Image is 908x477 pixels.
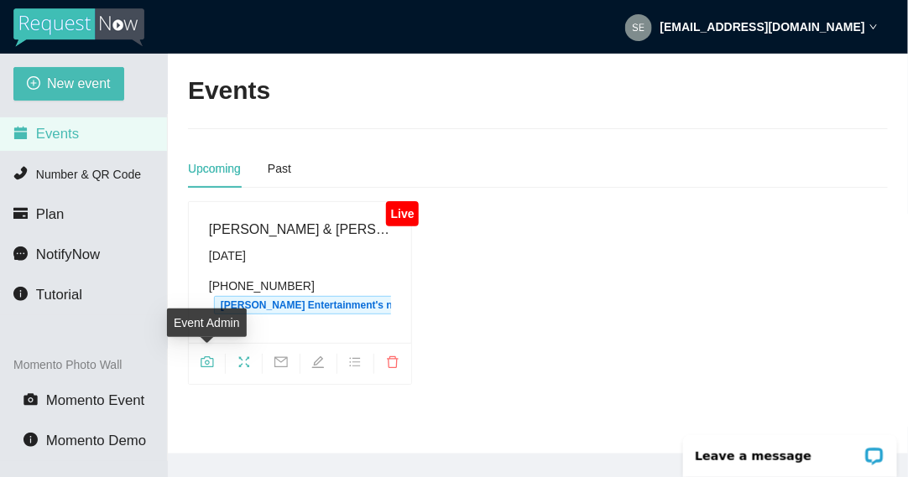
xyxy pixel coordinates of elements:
span: mail [263,355,299,374]
span: camera [23,392,38,407]
span: New event [47,73,111,94]
span: camera [189,355,225,374]
div: Event Admin [167,308,247,337]
span: Momento Demo [46,433,146,448]
div: Upcoming [188,159,241,178]
div: Past [268,159,291,178]
div: [PERSON_NAME] & [PERSON_NAME]'s Wedding [209,219,391,240]
span: Number & QR Code [36,168,141,181]
span: calendar [13,126,28,140]
span: Momento Event [46,392,145,408]
span: Plan [36,206,65,222]
span: plus-circle [27,76,40,92]
span: Tutorial [36,287,82,303]
iframe: LiveChat chat widget [672,424,908,477]
span: credit-card [13,206,28,220]
span: Events [36,126,79,142]
span: message [13,246,28,261]
span: delete [374,355,411,374]
span: down [869,23,878,31]
span: info-circle [13,287,28,301]
h2: Events [188,74,270,108]
img: RequestNow [13,8,144,47]
span: NotifyNow [36,246,100,262]
span: fullscreen [226,355,262,374]
strong: [EMAIL_ADDRESS][DOMAIN_NAME] [660,20,865,34]
div: Live [386,201,419,226]
span: bars [337,355,373,374]
span: phone [13,166,28,180]
button: plus-circleNew event [13,67,124,101]
span: [PERSON_NAME] Entertainment's number [214,296,431,314]
img: 2aa5e1aa40f62cc2b35335596d90fd03 [625,14,652,41]
span: info-circle [23,433,38,447]
span: edit [300,355,337,374]
div: [PHONE_NUMBER] [209,277,391,314]
div: [DATE] [209,246,391,265]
